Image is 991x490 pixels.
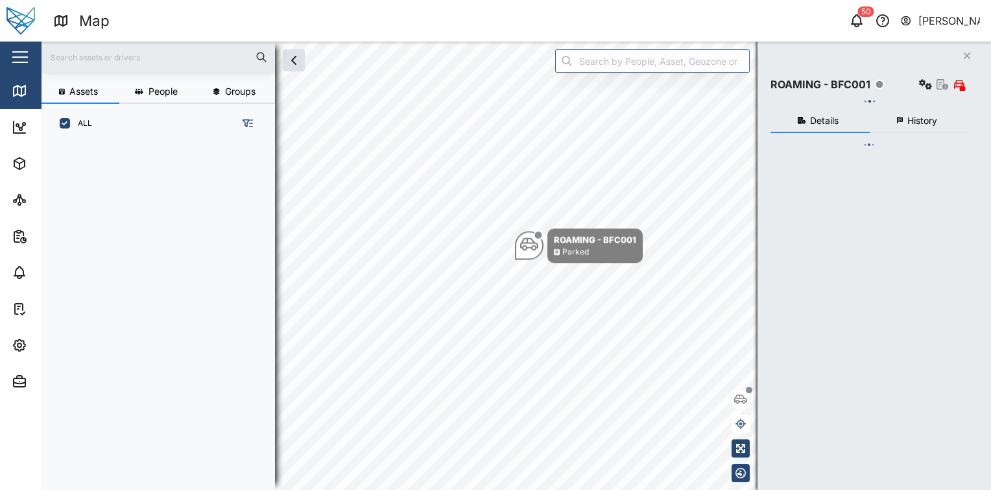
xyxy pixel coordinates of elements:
[900,12,981,30] button: [PERSON_NAME]
[34,120,92,134] div: Dashboard
[6,6,35,35] img: Main Logo
[34,374,72,389] div: Admin
[907,116,937,125] span: History
[149,87,178,96] span: People
[562,246,589,258] div: Parked
[34,265,74,280] div: Alarms
[69,87,98,96] span: Assets
[34,338,80,352] div: Settings
[79,10,110,32] div: Map
[515,228,643,263] div: Map marker
[34,156,74,171] div: Assets
[34,193,65,207] div: Sites
[42,42,991,490] canvas: Map
[858,6,874,17] div: 50
[70,118,92,129] label: ALL
[34,229,78,243] div: Reports
[770,77,870,93] div: ROAMING - BFC001
[34,302,69,316] div: Tasks
[225,87,256,96] span: Groups
[918,13,981,29] div: [PERSON_NAME]
[52,139,274,480] div: grid
[555,49,750,73] input: Search by People, Asset, Geozone or Place
[49,47,267,67] input: Search assets or drivers
[554,233,636,246] div: ROAMING - BFC001
[34,84,63,98] div: Map
[810,116,839,125] span: Details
